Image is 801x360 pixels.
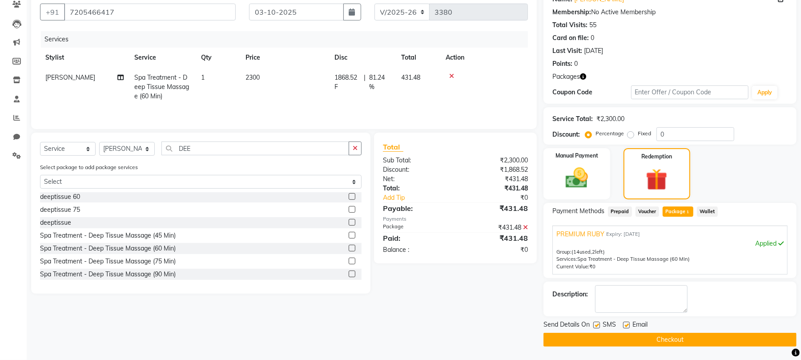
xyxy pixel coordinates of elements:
div: Total: [376,184,455,193]
span: ₹0 [589,263,596,270]
th: Stylist [40,48,129,68]
span: SMS [603,320,616,331]
span: Total [383,142,403,152]
a: Add Tip [376,193,469,202]
th: Total [396,48,440,68]
span: Package [663,206,693,217]
div: ₹0 [455,245,535,255]
div: Description: [552,290,588,299]
span: (14 [572,249,580,255]
label: Redemption [641,153,672,161]
div: Last Visit: [552,46,582,56]
div: Spa Treatment - Deep Tissue Massage (45 Min) [40,231,176,240]
div: 55 [589,20,596,30]
span: Wallet [697,206,718,217]
div: 0 [591,33,594,43]
div: Sub Total: [376,156,455,165]
div: 0 [574,59,578,69]
input: Search or Scan [161,142,349,155]
div: Balance : [376,245,455,255]
div: Payments [383,215,528,223]
span: Spa Treatment - Deep Tissue Massage (60 Min) [577,256,690,262]
span: Send Details On [543,320,590,331]
span: 81.24 % [370,73,390,92]
label: Fixed [638,129,651,138]
button: Checkout [543,333,797,347]
div: Payable: [376,203,455,214]
span: 1 [201,73,205,81]
div: Applied [556,239,784,248]
div: Spa Treatment - Deep Tissue Massage (60 Min) [40,244,176,253]
span: 1 [685,210,690,215]
img: _gift.svg [639,166,674,193]
div: Coupon Code [552,88,631,97]
th: Qty [196,48,240,68]
span: Voucher [636,206,659,217]
span: 1868.52 F [334,73,361,92]
div: ₹431.48 [455,174,535,184]
div: Services [41,31,535,48]
span: Email [632,320,648,331]
label: Manual Payment [555,152,598,160]
div: ₹1,868.52 [455,165,535,174]
div: Paid: [376,233,455,243]
span: used, left) [572,249,605,255]
th: Service [129,48,196,68]
span: [PERSON_NAME] [45,73,95,81]
div: ₹431.48 [455,233,535,243]
div: Points: [552,59,572,69]
span: 431.48 [401,73,420,81]
span: Spa Treatment - Deep Tissue Massage (60 Min) [134,73,189,100]
span: Packages [552,72,580,81]
span: 2300 [246,73,260,81]
button: Apply [752,86,777,99]
div: Discount: [376,165,455,174]
input: Search by Name/Mobile/Email/Code [64,4,236,20]
span: Services: [556,256,577,262]
th: Disc [329,48,396,68]
label: Select package to add package services [40,163,138,171]
div: Membership: [552,8,591,17]
div: deeptissue [40,218,71,227]
div: No Active Membership [552,8,788,17]
div: ₹431.48 [455,203,535,214]
th: Price [240,48,329,68]
div: Package [376,223,455,232]
div: deeptissue 75 [40,205,80,214]
span: Current Value: [556,263,589,270]
span: 2 [592,249,595,255]
div: Card on file: [552,33,589,43]
span: Payment Methods [552,206,604,216]
div: Discount: [552,130,580,139]
span: Expiry: [DATE] [606,231,640,238]
input: Enter Offer / Coupon Code [631,85,749,99]
div: ₹431.48 [455,223,535,232]
label: Percentage [596,129,624,138]
span: PREMIUM RUBY [556,230,604,239]
span: | [364,73,366,92]
div: ₹2,300.00 [596,114,624,124]
img: _cash.svg [559,165,595,191]
div: Net: [376,174,455,184]
div: deeptissue 60 [40,192,80,202]
div: ₹0 [469,193,535,202]
span: Group: [556,249,572,255]
div: Spa Treatment - Deep Tissue Massage (90 Min) [40,270,176,279]
div: Service Total: [552,114,593,124]
div: ₹431.48 [455,184,535,193]
div: Total Visits: [552,20,588,30]
div: Spa Treatment - Deep Tissue Massage (75 Min) [40,257,176,266]
button: +91 [40,4,65,20]
th: Action [440,48,528,68]
div: [DATE] [584,46,603,56]
span: Prepaid [608,206,632,217]
div: ₹2,300.00 [455,156,535,165]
